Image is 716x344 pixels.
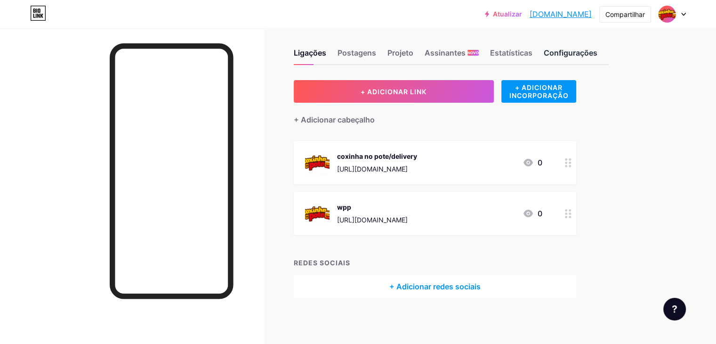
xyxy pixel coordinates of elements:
[361,88,426,96] font: + ADICIONAR LINK
[425,48,466,57] font: Assinantes
[387,48,413,57] font: Projeto
[530,9,592,19] font: [DOMAIN_NAME]
[337,152,417,160] font: coxinha no pote/delivery
[294,259,350,267] font: REDES SOCIAIS
[509,83,568,99] font: + ADICIONAR INCORPORAÇÃO
[538,209,542,218] font: 0
[305,150,330,175] img: coxinha no pote/delivery
[337,216,408,224] font: [URL][DOMAIN_NAME]
[658,5,676,23] img: coxinhanopote
[530,8,592,20] a: [DOMAIN_NAME]
[305,201,330,226] img: WhatsApp
[467,50,479,55] font: NOVO
[294,48,326,57] font: Ligações
[605,10,645,18] font: Compartilhar
[337,165,408,173] font: [URL][DOMAIN_NAME]
[493,10,522,18] font: Atualizar
[544,48,597,57] font: Configurações
[338,48,376,57] font: Postagens
[337,203,351,211] font: wpp
[538,158,542,167] font: 0
[294,115,375,124] font: + Adicionar cabeçalho
[490,48,532,57] font: Estatísticas
[389,282,481,291] font: + Adicionar redes sociais
[294,80,494,103] button: + ADICIONAR LINK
